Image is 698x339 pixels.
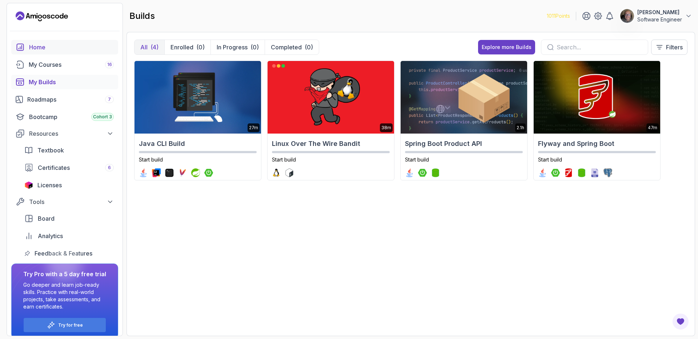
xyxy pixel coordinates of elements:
a: textbook [20,143,118,158]
img: terminal logo [165,168,174,177]
div: Resources [29,129,114,138]
div: Roadmaps [27,95,114,104]
button: Enrolled(0) [164,40,210,54]
img: flyway logo [564,168,573,177]
h2: builds [129,10,155,22]
span: Start build [139,156,163,163]
span: Start build [538,156,562,163]
h2: Flyway and Spring Boot [538,139,656,149]
a: feedback [20,246,118,261]
div: Bootcamp [29,113,114,121]
img: spring-boot logo [204,168,213,177]
a: home [11,40,118,54]
span: 16 [107,62,112,68]
button: Filters [651,40,687,55]
a: Try for free [58,322,83,328]
img: java logo [405,168,414,177]
div: (0) [305,43,313,52]
span: Start build [272,156,296,163]
a: Spring Boot Product API card2.1hSpring Boot Product APIStart buildjava logospring-boot logospring... [400,61,527,180]
div: Tools [29,197,114,206]
p: 38m [381,125,391,131]
a: Java CLI Build card27mJava CLI BuildStart buildjava logointellij logoterminal logomaven logosprin... [134,61,261,180]
p: Filters [666,43,683,52]
button: In Progress(0) [210,40,265,54]
div: My Builds [29,78,114,86]
span: 7 [108,97,111,102]
p: Software Engineer [637,16,682,23]
h2: Java CLI Build [139,139,257,149]
input: Search... [557,43,642,52]
img: maven logo [178,168,187,177]
img: spring logo [191,168,200,177]
div: (0) [250,43,259,52]
a: Landing page [16,11,68,22]
img: spring-boot logo [418,168,427,177]
span: Start build [405,156,429,163]
span: Cohort 3 [93,114,112,120]
a: Linux Over The Wire Bandit card38mLinux Over The Wire BanditStart buildlinux logobash logo [267,61,394,180]
img: spring-data-jpa logo [577,168,586,177]
img: jetbrains icon [24,181,33,189]
button: All(4) [135,40,164,54]
button: Try for free [23,318,106,332]
button: Tools [11,195,118,208]
button: Resources [11,127,118,140]
p: Go deeper and learn job-ready skills. Practice with real-world projects, take assessments, and ea... [23,281,106,310]
div: Explore more Builds [482,44,531,51]
img: java logo [139,168,148,177]
div: (4) [151,43,159,52]
img: spring-boot logo [551,168,560,177]
p: [PERSON_NAME] [637,9,682,16]
a: courses [11,57,118,72]
div: (0) [196,43,205,52]
span: Textbook [37,146,64,155]
img: user profile image [620,9,634,23]
a: analytics [20,229,118,243]
p: Completed [271,43,302,52]
img: sql logo [590,168,599,177]
img: Linux Over The Wire Bandit card [268,61,394,134]
div: My Courses [29,60,114,69]
a: licenses [20,178,118,192]
a: Flyway and Spring Boot card47mFlyway and Spring BootStart buildjava logospring-boot logoflyway lo... [533,61,661,180]
img: java logo [538,168,547,177]
p: All [140,43,148,52]
div: Home [29,43,114,52]
p: 27m [249,125,258,131]
span: 6 [108,165,111,171]
h2: Spring Boot Product API [405,139,523,149]
button: Completed(0) [265,40,319,54]
p: Enrolled [171,43,193,52]
button: Explore more Builds [478,40,535,54]
img: Spring Boot Product API card [401,61,527,134]
p: In Progress [217,43,248,52]
button: user profile image[PERSON_NAME]Software Engineer [620,9,692,23]
a: certificates [20,160,118,175]
img: spring-data-jpa logo [431,168,440,177]
img: postgres logo [603,168,612,177]
img: linux logo [272,168,281,177]
img: Flyway and Spring Boot card [534,61,660,134]
span: Board [38,214,55,223]
span: Analytics [38,232,63,240]
a: builds [11,75,118,89]
p: 1011 Points [547,12,570,20]
p: 2.1h [517,125,524,131]
span: Licenses [37,181,62,189]
img: bash logo [285,168,294,177]
h2: Linux Over The Wire Bandit [272,139,390,149]
span: Feedback & Features [35,249,92,258]
p: 47m [648,125,657,131]
a: board [20,211,118,226]
img: Java CLI Build card [135,61,261,134]
img: intellij logo [152,168,161,177]
a: roadmaps [11,92,118,107]
a: bootcamp [11,110,118,124]
span: Certificates [38,163,70,172]
button: Open Feedback Button [672,313,689,330]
